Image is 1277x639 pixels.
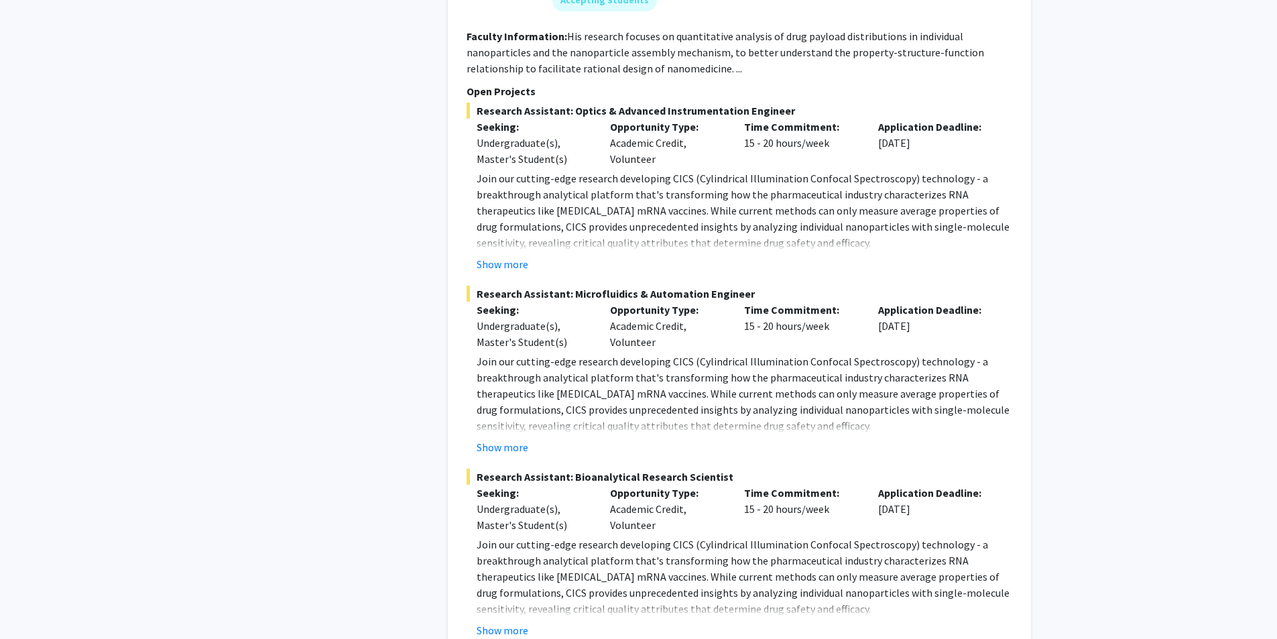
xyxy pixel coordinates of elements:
[467,30,984,75] fg-read-more: His research focuses on quantitative analysis of drug payload distributions in individual nanopar...
[600,485,734,533] div: Academic Credit, Volunteer
[734,485,868,533] div: 15 - 20 hours/week
[477,501,591,533] div: Undergraduate(s), Master's Student(s)
[610,302,724,318] p: Opportunity Type:
[610,119,724,135] p: Opportunity Type:
[477,622,528,638] button: Show more
[868,119,1002,167] div: [DATE]
[868,485,1002,533] div: [DATE]
[477,439,528,455] button: Show more
[610,485,724,501] p: Opportunity Type:
[477,135,591,167] div: Undergraduate(s), Master's Student(s)
[868,302,1002,350] div: [DATE]
[477,485,591,501] p: Seeking:
[744,119,858,135] p: Time Commitment:
[467,286,1012,302] span: Research Assistant: Microfluidics & Automation Engineer
[744,485,858,501] p: Time Commitment:
[10,579,57,629] iframe: Chat
[477,170,1012,251] p: Join our cutting-edge research developing CICS (Cylindrical Illumination Confocal Spectroscopy) t...
[477,353,1012,434] p: Join our cutting-edge research developing CICS (Cylindrical Illumination Confocal Spectroscopy) t...
[477,119,591,135] p: Seeking:
[878,119,992,135] p: Application Deadline:
[734,302,868,350] div: 15 - 20 hours/week
[477,302,591,318] p: Seeking:
[477,256,528,272] button: Show more
[477,318,591,350] div: Undergraduate(s), Master's Student(s)
[467,83,1012,99] p: Open Projects
[744,302,858,318] p: Time Commitment:
[878,302,992,318] p: Application Deadline:
[600,119,734,167] div: Academic Credit, Volunteer
[878,485,992,501] p: Application Deadline:
[467,30,567,43] b: Faculty Information:
[477,536,1012,617] p: Join our cutting-edge research developing CICS (Cylindrical Illumination Confocal Spectroscopy) t...
[600,302,734,350] div: Academic Credit, Volunteer
[467,103,1012,119] span: Research Assistant: Optics & Advanced Instrumentation Engineer
[734,119,868,167] div: 15 - 20 hours/week
[467,469,1012,485] span: Research Assistant: Bioanalytical Research Scientist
